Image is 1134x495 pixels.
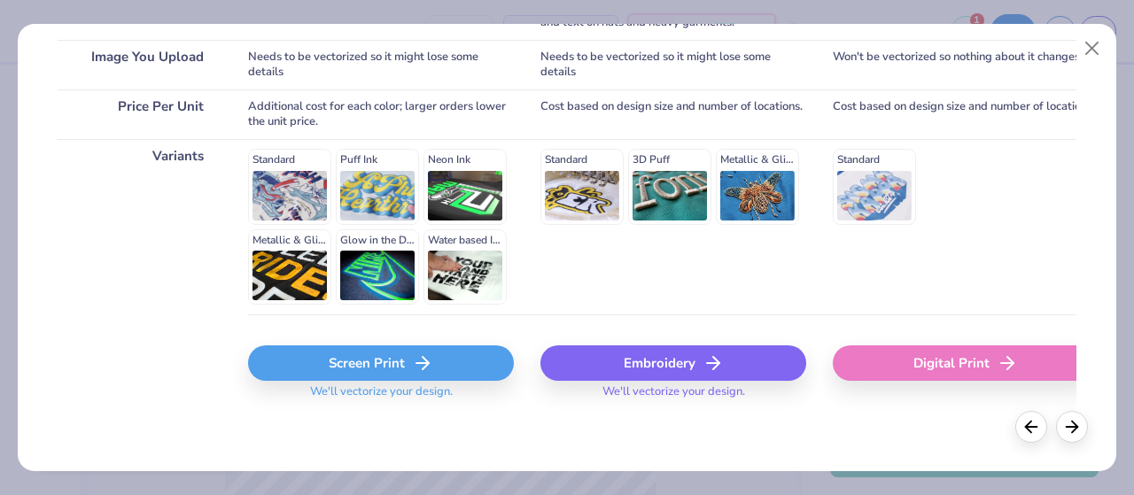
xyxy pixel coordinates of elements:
[833,40,1099,89] div: Won't be vectorized so nothing about it changes
[833,345,1099,381] div: Digital Print
[58,139,221,314] div: Variants
[540,89,806,139] div: Cost based on design size and number of locations.
[248,345,514,381] div: Screen Print
[595,384,752,410] span: We'll vectorize your design.
[833,89,1099,139] div: Cost based on design size and number of locations.
[58,89,221,139] div: Price Per Unit
[1076,32,1109,66] button: Close
[540,345,806,381] div: Embroidery
[248,89,514,139] div: Additional cost for each color; larger orders lower the unit price.
[303,384,460,410] span: We'll vectorize your design.
[248,40,514,89] div: Needs to be vectorized so it might lose some details
[540,40,806,89] div: Needs to be vectorized so it might lose some details
[58,40,221,89] div: Image You Upload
